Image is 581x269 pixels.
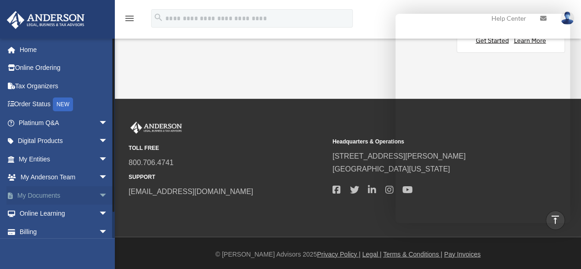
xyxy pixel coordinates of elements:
a: My Documentsarrow_drop_down [6,186,122,205]
a: Order StatusNEW [6,95,122,114]
a: [GEOGRAPHIC_DATA][US_STATE] [333,165,450,173]
img: User Pic [560,11,574,25]
span: arrow_drop_down [99,132,117,151]
small: SUPPORT [129,172,326,182]
a: menu [124,16,135,24]
a: Terms & Conditions | [383,251,442,258]
i: search [153,12,164,23]
a: [STREET_ADDRESS][PERSON_NAME] [333,152,466,160]
span: arrow_drop_down [99,205,117,223]
a: Billingarrow_drop_down [6,223,122,241]
a: Home [6,40,117,59]
a: Digital Productsarrow_drop_down [6,132,122,150]
span: arrow_drop_down [99,114,117,132]
a: 800.706.4741 [129,159,174,166]
span: arrow_drop_down [99,223,117,241]
div: NEW [53,97,73,111]
span: arrow_drop_down [99,168,117,187]
a: [EMAIL_ADDRESS][DOMAIN_NAME] [129,188,253,195]
a: Privacy Policy | [317,251,361,258]
span: arrow_drop_down [99,150,117,169]
a: My Entitiesarrow_drop_down [6,150,122,168]
a: Pay Invoices [444,251,480,258]
img: Anderson Advisors Platinum Portal [129,122,184,134]
small: Headquarters & Operations [333,137,530,147]
a: Online Ordering [6,59,122,77]
iframe: Chat Window [395,14,570,223]
small: TOLL FREE [129,143,326,153]
a: My Anderson Teamarrow_drop_down [6,168,122,187]
a: Online Learningarrow_drop_down [6,205,122,223]
img: Anderson Advisors Platinum Portal [4,11,87,29]
a: Tax Organizers [6,77,122,95]
a: Platinum Q&Aarrow_drop_down [6,114,122,132]
span: arrow_drop_down [99,186,117,205]
i: menu [124,13,135,24]
a: Legal | [362,251,382,258]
